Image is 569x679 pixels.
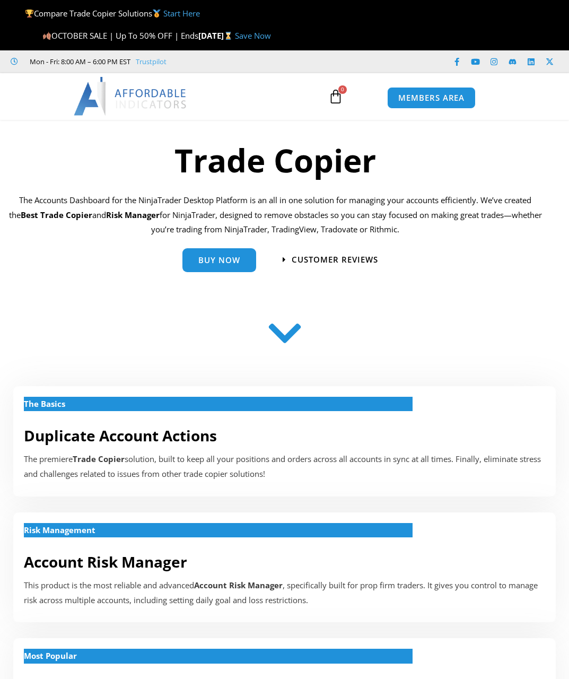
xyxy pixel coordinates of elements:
[21,210,92,220] b: Best Trade Copier
[24,552,187,572] a: Account Risk Manager
[24,398,65,409] strong: The Basics
[198,256,240,264] span: Buy Now
[153,10,161,18] img: 🥇
[24,425,217,446] a: Duplicate Account Actions
[43,32,51,40] img: 🍂
[106,210,160,220] strong: Risk Manager
[312,81,359,112] a: 0
[283,256,378,264] a: Customer Reviews
[8,138,542,182] h1: Trade Copier
[198,30,235,41] strong: [DATE]
[24,650,77,661] strong: Most Popular
[163,8,200,19] a: Start Here
[42,30,198,41] span: OCTOBER SALE | Up To 50% OFF | Ends
[398,94,465,102] span: MEMBERS AREA
[338,85,347,94] span: 0
[224,32,232,40] img: ⌛
[25,8,200,19] span: Compare Trade Copier Solutions
[182,248,256,272] a: Buy Now
[235,30,271,41] a: Save Now
[74,77,188,115] img: LogoAI | Affordable Indicators – NinjaTrader
[194,580,283,590] strong: Account Risk Manager
[24,578,545,608] p: This product is the most reliable and advanced , specifically built for prop firm traders. It giv...
[27,55,130,68] span: Mon - Fri: 8:00 AM – 6:00 PM EST
[8,193,542,238] p: The Accounts Dashboard for the NinjaTrader Desktop Platform is an all in one solution for managin...
[24,525,95,535] strong: Risk Management
[387,87,476,109] a: MEMBERS AREA
[73,454,125,464] strong: Trade Copier
[24,452,545,482] p: The premiere solution, built to keep all your positions and orders across all accounts in sync at...
[136,55,167,68] a: Trustpilot
[25,10,33,18] img: 🏆
[292,256,378,264] span: Customer Reviews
